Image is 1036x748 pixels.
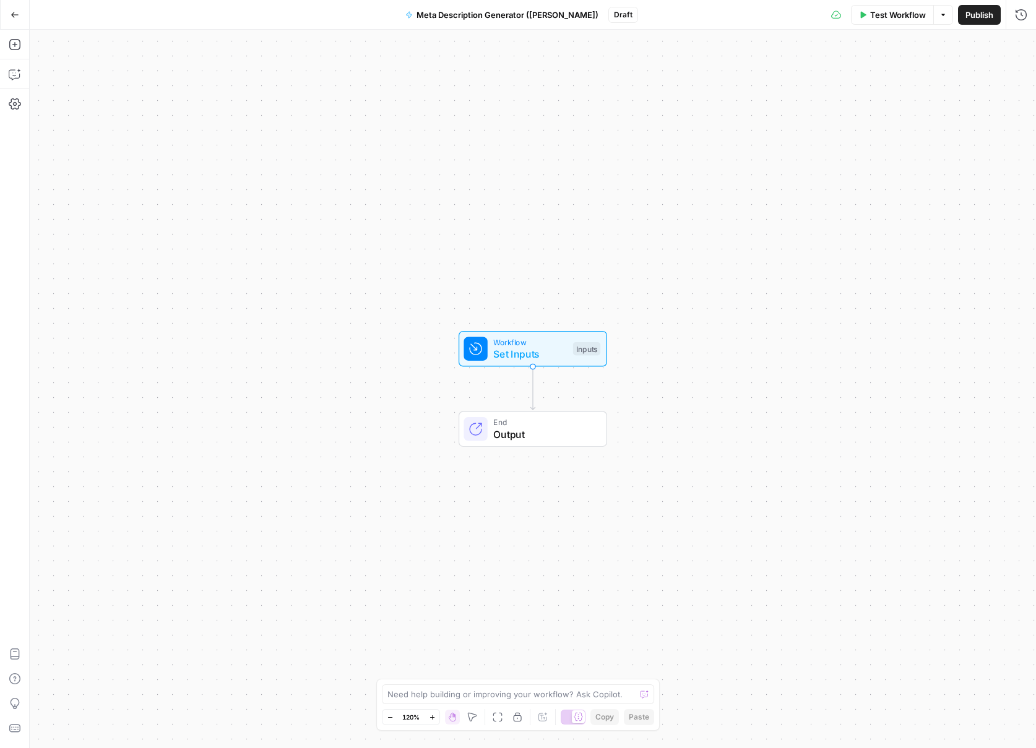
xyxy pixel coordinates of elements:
[493,336,567,348] span: Workflow
[595,711,614,723] span: Copy
[965,9,993,21] span: Publish
[624,709,654,725] button: Paste
[493,427,594,442] span: Output
[417,9,598,21] span: Meta Description Generator ([PERSON_NAME])
[493,416,594,428] span: End
[402,712,420,722] span: 120%
[851,5,933,25] button: Test Workflow
[573,342,600,356] div: Inputs
[398,5,606,25] button: Meta Description Generator ([PERSON_NAME])
[958,5,1001,25] button: Publish
[418,411,648,447] div: EndOutput
[493,346,567,361] span: Set Inputs
[530,367,535,410] g: Edge from start to end
[629,711,649,723] span: Paste
[870,9,926,21] span: Test Workflow
[614,9,632,20] span: Draft
[590,709,619,725] button: Copy
[418,331,648,367] div: WorkflowSet InputsInputs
